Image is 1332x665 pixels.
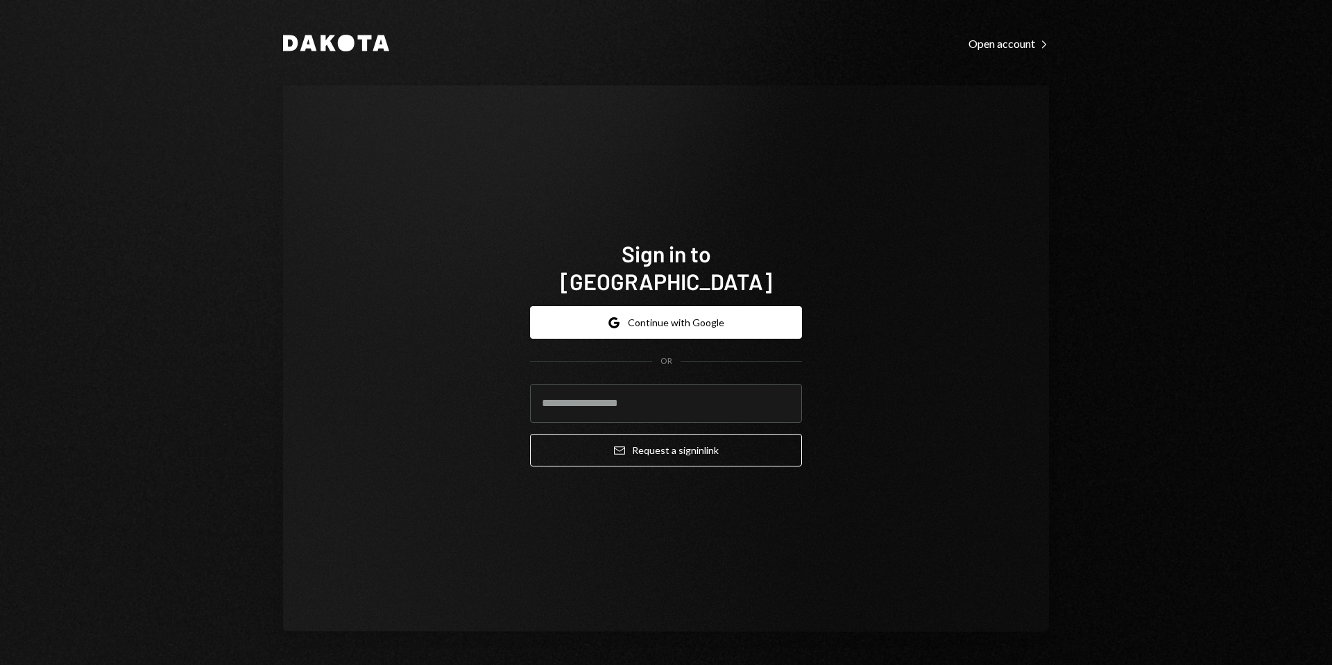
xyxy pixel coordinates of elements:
[968,37,1049,51] div: Open account
[530,434,802,466] button: Request a signinlink
[530,239,802,295] h1: Sign in to [GEOGRAPHIC_DATA]
[660,355,672,367] div: OR
[530,306,802,339] button: Continue with Google
[968,35,1049,51] a: Open account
